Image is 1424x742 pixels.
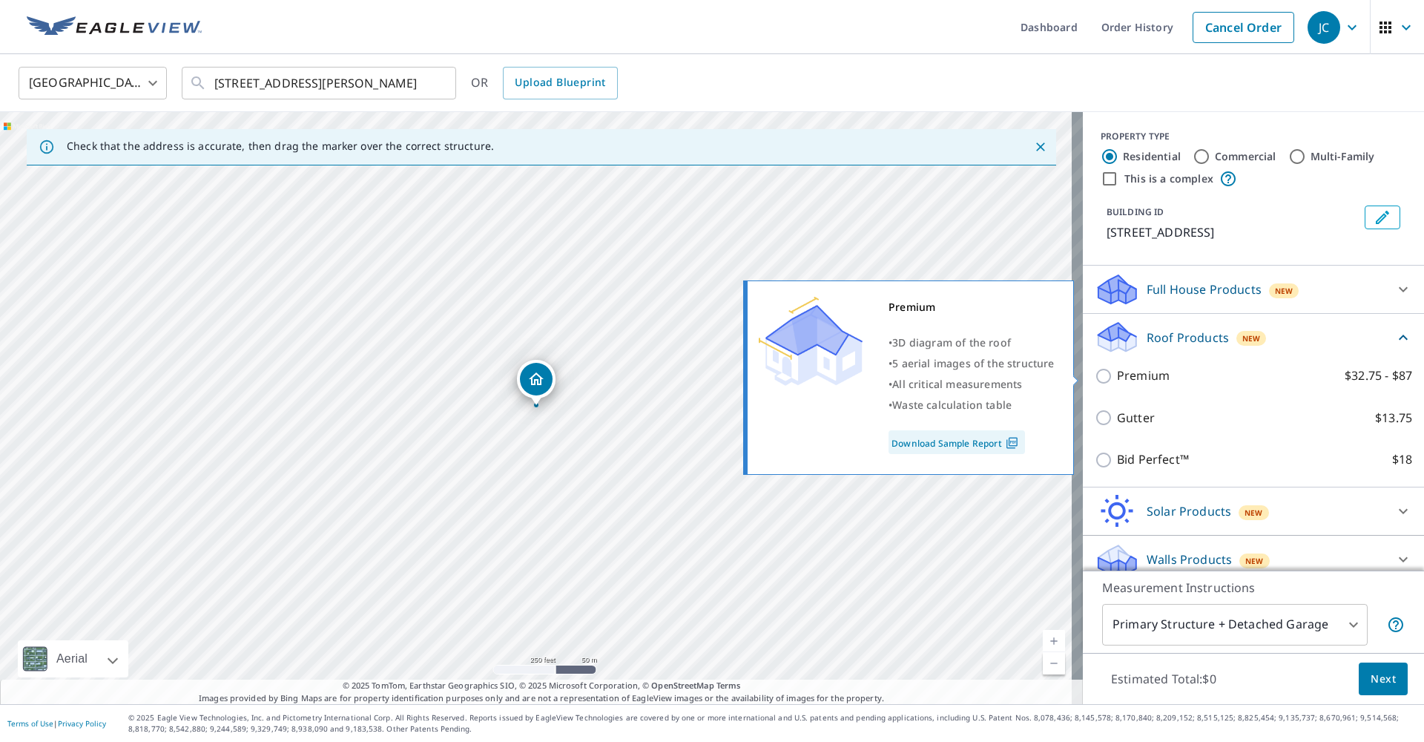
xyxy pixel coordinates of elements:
[343,680,741,692] span: © 2025 TomTom, Earthstar Geographics SIO, © 2025 Microsoft Corporation, ©
[7,718,53,729] a: Terms of Use
[1123,149,1181,164] label: Residential
[7,719,106,728] p: |
[1359,663,1408,696] button: Next
[1245,555,1264,567] span: New
[1043,652,1065,674] a: Current Level 17, Zoom Out
[1147,502,1231,520] p: Solar Products
[1308,11,1340,44] div: JC
[471,67,618,99] div: OR
[1099,663,1228,695] p: Estimated Total: $0
[1371,670,1396,689] span: Next
[1345,367,1412,385] p: $32.75 - $87
[1117,367,1170,385] p: Premium
[1043,630,1065,652] a: Current Level 17, Zoom In
[1242,332,1261,344] span: New
[889,430,1025,454] a: Download Sample Report
[1124,171,1213,186] label: This is a complex
[503,67,617,99] a: Upload Blueprint
[517,360,556,406] div: Dropped pin, building 1, Residential property, 4190 Bottom Rd Fallon, NV 89406
[19,62,167,104] div: [GEOGRAPHIC_DATA]
[27,16,202,39] img: EV Logo
[1193,12,1294,43] a: Cancel Order
[1311,149,1375,164] label: Multi-Family
[1365,206,1400,229] button: Edit building 1
[892,356,1054,370] span: 5 aerial images of the structure
[1117,450,1189,469] p: Bid Perfect™
[214,62,426,104] input: Search by address or latitude-longitude
[1375,409,1412,427] p: $13.75
[67,139,494,153] p: Check that the address is accurate, then drag the marker over the correct structure.
[1102,579,1405,597] p: Measurement Instructions
[892,398,1012,412] span: Waste calculation table
[1147,280,1262,298] p: Full House Products
[1245,507,1263,519] span: New
[1101,130,1406,143] div: PROPERTY TYPE
[1275,285,1293,297] span: New
[889,332,1055,353] div: •
[1117,409,1155,427] p: Gutter
[889,297,1055,318] div: Premium
[1095,320,1412,355] div: Roof ProductsNew
[18,640,128,677] div: Aerial
[1095,542,1412,577] div: Walls ProductsNew
[1002,436,1022,450] img: Pdf Icon
[1215,149,1276,164] label: Commercial
[1031,137,1050,157] button: Close
[1095,272,1412,307] div: Full House ProductsNew
[58,718,106,729] a: Privacy Policy
[1147,329,1229,347] p: Roof Products
[1102,604,1368,646] div: Primary Structure + Detached Garage
[128,712,1417,735] p: © 2025 Eagle View Technologies, Inc. and Pictometry International Corp. All Rights Reserved. Repo...
[52,640,92,677] div: Aerial
[759,297,863,386] img: Premium
[515,73,605,92] span: Upload Blueprint
[1392,450,1412,469] p: $18
[889,374,1055,395] div: •
[651,680,713,691] a: OpenStreetMap
[1107,223,1359,241] p: [STREET_ADDRESS]
[1387,616,1405,634] span: Your report will include the primary structure and a detached garage if one exists.
[1095,493,1412,529] div: Solar ProductsNew
[892,377,1022,391] span: All critical measurements
[892,335,1011,349] span: 3D diagram of the roof
[889,395,1055,416] div: •
[1147,551,1232,568] p: Walls Products
[1107,206,1164,218] p: BUILDING ID
[716,680,741,691] a: Terms
[889,353,1055,374] div: •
